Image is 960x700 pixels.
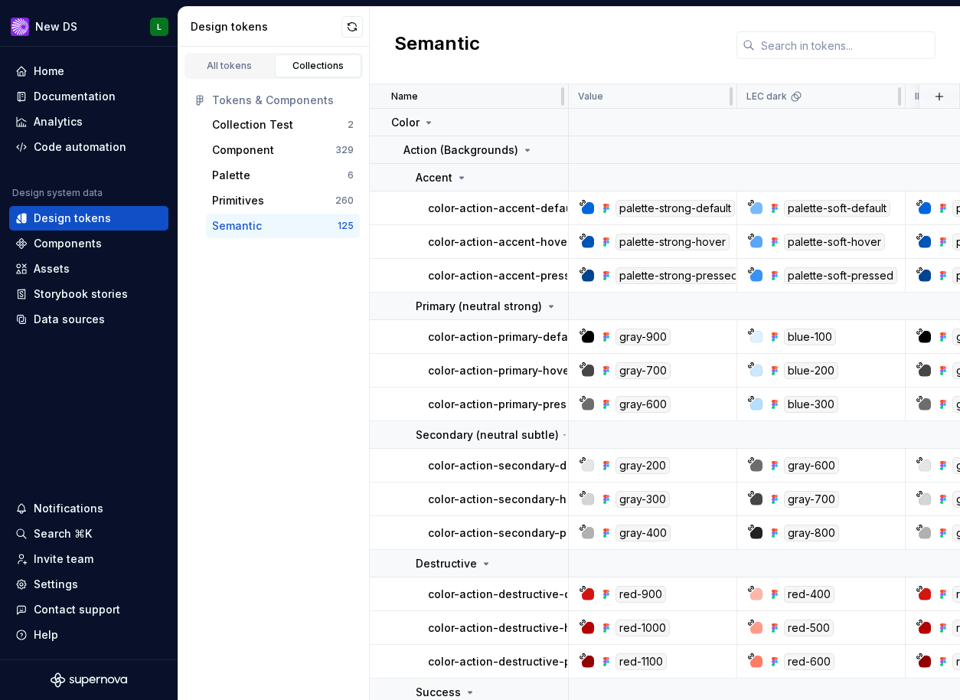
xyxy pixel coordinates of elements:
[212,142,274,158] div: Component
[9,522,168,546] button: Search ⌘K
[416,556,477,571] p: Destructive
[416,685,461,700] p: Success
[391,90,418,103] p: Name
[428,492,590,507] p: color-action-secondary-hover
[9,623,168,647] button: Help
[9,110,168,134] a: Analytics
[206,163,360,188] a: Palette6
[616,525,671,541] div: gray-400
[212,93,354,108] div: Tokens & Components
[784,329,836,345] div: blue-100
[428,201,580,216] p: color-action-accent-default
[34,211,111,226] div: Design tokens
[338,220,354,232] div: 125
[578,90,603,103] p: Value
[616,267,742,284] div: palette-strong-pressed
[9,206,168,231] a: Design tokens
[9,496,168,521] button: Notifications
[212,168,250,183] div: Palette
[34,236,102,251] div: Components
[34,64,64,79] div: Home
[34,627,58,643] div: Help
[428,234,571,250] p: color-action-accent-hover
[9,84,168,109] a: Documentation
[428,654,608,669] p: color-action-destructive-pressed
[416,299,542,314] p: Primary (neutral strong)
[191,19,341,34] div: Design tokens
[35,19,77,34] div: New DS
[428,363,573,378] p: color-action-primary-hover
[616,329,671,345] div: gray-900
[212,193,264,208] div: Primitives
[51,672,127,688] svg: Supernova Logo
[616,457,670,474] div: gray-200
[391,115,420,130] p: Color
[403,142,518,158] p: Action (Backgrounds)
[212,117,293,132] div: Collection Test
[9,282,168,306] a: Storybook stories
[9,307,168,332] a: Data sources
[394,31,480,59] h2: Semantic
[34,286,128,302] div: Storybook stories
[206,113,360,137] button: Collection Test2
[616,586,666,603] div: red-900
[9,597,168,622] button: Contact support
[784,586,834,603] div: red-400
[191,60,268,72] div: All tokens
[34,114,83,129] div: Analytics
[428,620,595,636] p: color-action-destructive-hover
[428,397,586,412] p: color-action-primary-pressed
[428,329,582,345] p: color-action-primary-default
[428,458,599,473] p: color-action-secondary-default
[206,214,360,238] button: Semantic125
[428,587,603,602] p: color-action-destructive-default
[11,18,29,36] img: ea0f8e8f-8665-44dd-b89f-33495d2eb5f1.png
[34,577,78,592] div: Settings
[34,139,126,155] div: Code automation
[9,59,168,83] a: Home
[206,188,360,213] button: Primitives260
[784,620,834,636] div: red-500
[616,620,670,636] div: red-1000
[34,602,120,617] div: Contact support
[416,427,559,443] p: Secondary (neutral subtle)
[34,312,105,327] div: Data sources
[746,90,787,103] p: LEC dark
[616,200,735,217] div: palette-strong-default
[616,362,671,379] div: gray-700
[616,396,671,413] div: gray-600
[9,231,168,256] a: Components
[9,547,168,571] a: Invite team
[784,525,839,541] div: gray-800
[784,267,897,284] div: palette-soft-pressed
[416,170,452,185] p: Accent
[212,218,262,234] div: Semantic
[12,187,103,199] div: Design system data
[280,60,357,72] div: Collections
[34,501,103,516] div: Notifications
[755,31,936,59] input: Search in tokens...
[9,135,168,159] a: Code automation
[784,396,838,413] div: blue-300
[335,195,354,207] div: 260
[9,572,168,597] a: Settings
[348,169,354,182] div: 6
[3,10,175,43] button: New DSL
[9,257,168,281] a: Assets
[616,491,670,508] div: gray-300
[34,551,93,567] div: Invite team
[348,119,354,131] div: 2
[784,491,839,508] div: gray-700
[34,526,92,541] div: Search ⌘K
[784,200,890,217] div: palette-soft-default
[34,89,116,104] div: Documentation
[616,653,667,670] div: red-1100
[784,362,838,379] div: blue-200
[784,653,834,670] div: red-600
[157,21,162,33] div: L
[784,234,885,250] div: palette-soft-hover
